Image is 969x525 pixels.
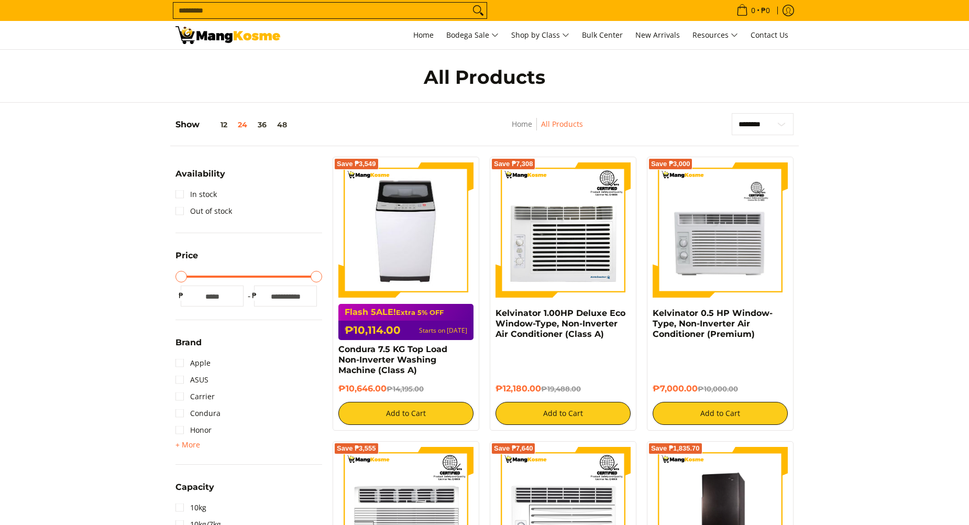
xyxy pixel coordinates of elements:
span: ₱ [175,290,186,301]
a: In stock [175,186,217,203]
span: ₱0 [759,7,772,14]
summary: Open [175,483,214,499]
a: Out of stock [175,203,232,220]
button: 24 [233,121,252,129]
a: 10kg [175,499,206,516]
button: 36 [252,121,272,129]
span: Price [175,251,198,260]
del: ₱14,195.00 [387,385,424,393]
summary: Open [175,439,200,451]
button: 48 [272,121,292,129]
span: Shop by Class [511,29,569,42]
h1: All Products [280,65,689,89]
span: ₱ [249,290,259,301]
a: Home [408,21,439,49]
h5: Show [175,119,292,130]
h6: ₱12,180.00 [495,384,631,394]
a: Kelvinator 1.00HP Deluxe Eco Window-Type, Non-Inverter Air Conditioner (Class A) [495,308,625,339]
a: Resources [687,21,743,49]
span: Save ₱1,835.70 [651,445,700,452]
button: Add to Cart [338,402,474,425]
span: Save ₱7,308 [494,161,533,167]
a: Carrier [175,388,215,405]
summary: Open [175,251,198,268]
a: Bodega Sale [441,21,504,49]
button: 12 [200,121,233,129]
span: Save ₱3,555 [337,445,376,452]
h6: ₱7,000.00 [653,384,788,394]
img: condura-7.5kg-topload-non-inverter-washing-machine-class-c-full-view-mang-kosme [343,162,469,298]
span: Brand [175,338,202,347]
span: Save ₱3,549 [337,161,376,167]
span: Capacity [175,483,214,491]
span: Bodega Sale [446,29,499,42]
button: Search [470,3,487,18]
summary: Open [175,170,225,186]
del: ₱19,488.00 [541,385,581,393]
h6: ₱10,646.00 [338,384,474,394]
span: Contact Us [751,30,788,40]
span: Availability [175,170,225,178]
span: + More [175,441,200,449]
span: 0 [750,7,757,14]
a: Apple [175,355,211,371]
summary: Open [175,338,202,355]
a: ASUS [175,371,208,388]
span: Bulk Center [582,30,623,40]
span: Home [413,30,434,40]
span: Resources [692,29,738,42]
a: Kelvinator 0.5 HP Window-Type, Non-Inverter Air Conditioner (Premium) [653,308,773,339]
a: Condura [175,405,221,422]
img: Kelvinator 1.00HP Deluxe Eco Window-Type, Non-Inverter Air Conditioner (Class A) [495,162,631,298]
a: Home [512,119,532,129]
button: Add to Cart [495,402,631,425]
a: All Products [541,119,583,129]
a: Contact Us [745,21,794,49]
a: New Arrivals [630,21,685,49]
img: All Products - Home Appliances Warehouse Sale l Mang Kosme [175,26,280,44]
nav: Main Menu [291,21,794,49]
a: Bulk Center [577,21,628,49]
span: Save ₱7,640 [494,445,533,452]
img: kelvinator-.5hp-window-type-airconditioner-full-view-mang-kosme [653,162,788,298]
span: Save ₱3,000 [651,161,690,167]
span: New Arrivals [635,30,680,40]
del: ₱10,000.00 [698,385,738,393]
a: Condura 7.5 KG Top Load Non-Inverter Washing Machine (Class A) [338,344,447,375]
a: Honor [175,422,212,439]
nav: Breadcrumbs [442,118,653,141]
span: • [733,5,773,16]
a: Shop by Class [506,21,575,49]
button: Add to Cart [653,402,788,425]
